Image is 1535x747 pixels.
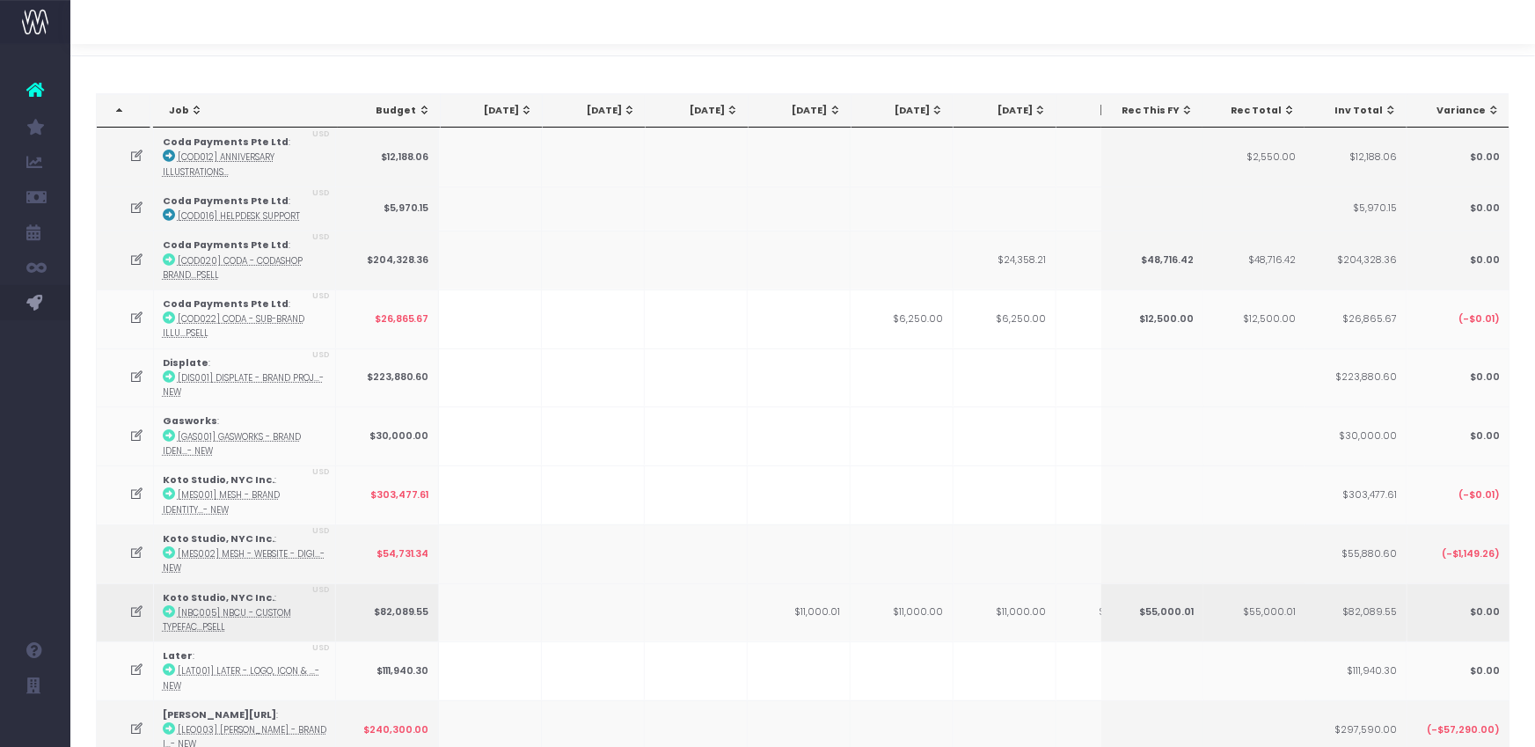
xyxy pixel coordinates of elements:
[163,194,289,208] strong: Coda Payments Pte Ltd
[163,591,274,604] strong: Koto Studio, NYC Inc.
[1100,289,1203,348] td: $12,500.00
[336,128,439,187] td: $12,188.06
[1203,94,1306,128] th: Rec Total: activate to sort column ascending
[1407,94,1510,128] th: Variance: activate to sort column ascending
[1202,231,1305,289] td: $48,716.42
[163,297,289,311] strong: Coda Payments Pte Ltd
[154,524,336,583] td: :
[312,525,330,538] span: USD
[163,255,303,281] abbr: [COD020] Coda - Codashop Brand - Brand - Upsell
[1304,465,1407,524] td: $303,477.61
[336,289,439,348] td: $26,865.67
[1304,187,1407,231] td: $5,970.15
[1442,547,1500,561] span: (-$1,149.26)
[1304,406,1407,465] td: $30,000.00
[851,289,954,348] td: $6,250.00
[336,231,439,289] td: $204,328.36
[163,473,274,487] strong: Koto Studio, NYC Inc.
[154,231,336,289] td: :
[163,135,289,149] strong: Coda Payments Pte Ltd
[1305,94,1407,128] th: Inv Total: activate to sort column ascending
[1458,488,1500,502] span: (-$0.01)
[312,466,330,479] span: USD
[163,431,301,457] abbr: [GAS001] Gasworks - Brand Identity - Brand - New
[1056,583,1159,642] td: $11,000.00
[312,128,330,141] span: USD
[336,524,439,583] td: $54,731.34
[336,348,439,407] td: $223,880.60
[163,708,276,721] strong: [PERSON_NAME][URL]
[163,607,291,633] abbr: [NBC005] NBCU - Custom Typeface - Brand - Upsell
[1458,312,1500,326] span: (-$0.01)
[336,187,439,231] td: $5,970.15
[1304,289,1407,348] td: $26,865.67
[312,290,330,303] span: USD
[954,94,1056,128] th: Sep 25: activate to sort column ascending
[1407,641,1509,700] td: $0.00
[1304,641,1407,700] td: $111,940.30
[867,104,945,118] div: [DATE]
[1423,104,1501,118] div: Variance
[154,348,336,407] td: :
[457,104,534,118] div: [DATE]
[178,210,300,222] abbr: [COD016] Helpdesk Support
[163,489,280,515] abbr: [MES001] Mesh - Brand Identity - Brand - New
[163,372,324,398] abbr: [DIS001] Displate - Brand Project - Brand - New
[154,641,336,700] td: :
[954,583,1056,642] td: $11,000.00
[1407,128,1509,187] td: $0.00
[22,712,48,738] img: images/default_profile_image.png
[154,128,336,187] td: :
[1101,94,1204,128] th: Rec This FY: activate to sort column ascending
[354,104,431,118] div: Budget
[336,641,439,700] td: $111,940.30
[154,465,336,524] td: :
[1304,524,1407,583] td: $55,880.60
[852,94,954,128] th: Aug 25: activate to sort column ascending
[336,406,439,465] td: $30,000.00
[169,104,331,118] div: Job
[336,583,439,642] td: $82,089.55
[1219,104,1297,118] div: Rec Total
[851,583,954,642] td: $11,000.00
[163,414,217,428] strong: Gasworks
[163,151,274,177] abbr: [COD012] Anniversary Illustrations
[163,356,208,370] strong: Displate
[954,289,1056,348] td: $6,250.00
[748,583,851,642] td: $11,000.01
[312,231,330,244] span: USD
[312,584,330,597] span: USD
[1407,187,1509,231] td: $0.00
[1117,104,1195,118] div: Rec This FY
[1304,348,1407,407] td: $223,880.60
[153,94,340,128] th: Job: activate to sort column ascending
[336,465,439,524] td: $303,477.61
[662,104,739,118] div: [DATE]
[154,187,336,231] td: :
[163,649,193,663] strong: Later
[646,94,749,128] th: Jun 25: activate to sort column ascending
[154,289,336,348] td: :
[163,548,325,574] abbr: [MES002] Mesh - Website - Digital - New
[441,94,544,128] th: Apr 25: activate to sort column ascending
[154,406,336,465] td: :
[1407,231,1509,289] td: $0.00
[1304,231,1407,289] td: $204,328.36
[543,94,646,128] th: May 25: activate to sort column ascending
[1304,128,1407,187] td: $12,188.06
[1407,583,1509,642] td: $0.00
[764,104,842,118] div: [DATE]
[1320,104,1398,118] div: Inv Total
[338,94,441,128] th: Budget: activate to sort column ascending
[1056,94,1159,128] th: Oct 25: activate to sort column ascending
[163,665,319,691] abbr: [LAT001] Later - Logo, Icon & Shape System - Brand - New
[1202,583,1305,642] td: $55,000.01
[312,349,330,362] span: USD
[1202,128,1305,187] td: $2,550.00
[749,94,852,128] th: Jul 25: activate to sort column ascending
[1304,583,1407,642] td: $82,089.55
[969,104,1047,118] div: [DATE]
[1072,104,1150,118] div: [DATE]
[312,642,330,655] span: USD
[1407,348,1509,407] td: $0.00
